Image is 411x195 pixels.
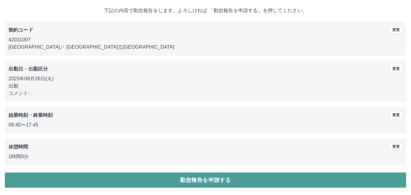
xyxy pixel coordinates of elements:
p: コメント: [9,90,402,97]
button: 勤怠報告を申請する [5,172,406,188]
p: 2025年08月26日(火) [9,75,402,82]
p: 08:45 〜 17:45 [9,121,402,129]
button: 変更 [390,26,402,33]
p: 42031007 [9,36,402,44]
button: 変更 [390,143,402,150]
b: 契約コード [9,27,33,33]
b: 始業時刻・終業時刻 [9,113,53,118]
p: 下記の内容で勤怠報告をします。よろしければ 「勤怠報告を申請する」を押してください。 [5,7,406,14]
button: 変更 [390,112,402,118]
button: 変更 [390,65,402,72]
p: [GEOGRAPHIC_DATA] ／ [GEOGRAPHIC_DATA]立[GEOGRAPHIC_DATA] [9,44,402,51]
b: 休憩時間 [9,144,28,149]
p: 1時間0分 [9,153,402,160]
p: 出勤 [9,82,402,90]
b: 出勤日・出勤区分 [9,66,48,71]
